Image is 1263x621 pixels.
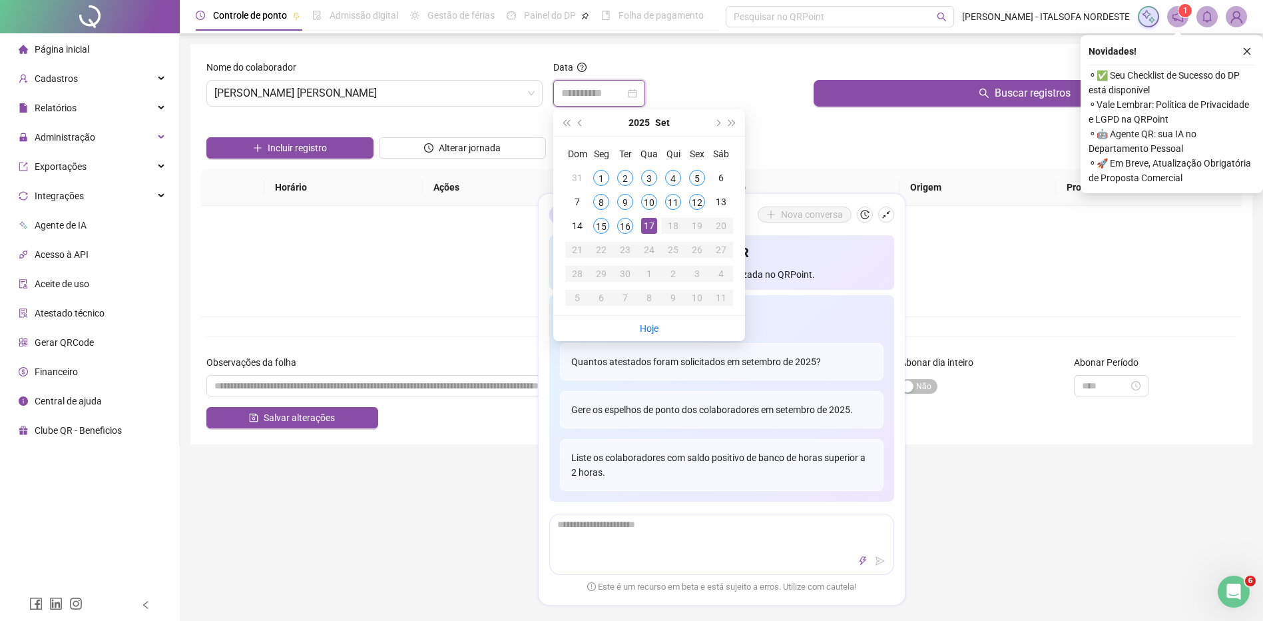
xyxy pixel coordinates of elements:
span: clock-circle [424,143,433,153]
span: facebook [29,597,43,610]
div: 23 [617,242,633,258]
span: bell [1201,11,1213,23]
td: 2025-09-05 [685,166,709,190]
span: Agente de IA [35,220,87,231]
span: ⚬ ✅ Seu Checklist de Sucesso do DP está disponível [1089,68,1255,97]
th: Ações [423,169,563,206]
span: [PERSON_NAME] - ITALSOFA NORDESTE [962,9,1130,24]
span: file [19,103,28,113]
span: Folha de pagamento [619,10,704,21]
span: pushpin [292,12,300,20]
td: 2025-09-04 [661,166,685,190]
td: 2025-09-21 [565,238,589,262]
td: 2025-09-06 [709,166,733,190]
td: 2025-10-02 [661,262,685,286]
span: book [601,11,611,20]
div: Não há dados [217,270,1226,285]
span: Relatórios [35,103,77,113]
th: Ter [613,142,637,166]
td: 2025-09-28 [565,262,589,286]
span: dashboard [507,11,516,20]
td: 2025-09-27 [709,238,733,262]
span: sun [410,11,419,20]
td: 2025-10-06 [589,286,613,310]
span: sync [19,191,28,201]
div: 24 [641,242,657,258]
th: Qua [637,142,661,166]
span: Controle de ponto [213,10,287,21]
td: 2025-09-15 [589,214,613,238]
div: 4 [713,266,729,282]
div: 15 [593,218,609,234]
button: send [872,554,888,570]
div: 7 [569,194,585,210]
div: 16 [617,218,633,234]
a: Alterar jornada [379,144,546,155]
span: question-circle [577,63,587,72]
div: 5 [689,170,705,186]
button: Incluir registro [206,137,374,159]
span: gift [19,426,28,435]
div: 22 [593,242,609,258]
td: 2025-10-01 [637,262,661,286]
span: info-circle [19,396,28,406]
span: Cadastros [35,73,78,84]
span: history [860,211,870,220]
span: thunderbolt [858,557,868,566]
div: 31 [569,170,585,186]
div: 13 [713,194,729,210]
td: 2025-09-22 [589,238,613,262]
div: 17 [641,218,657,234]
div: 10 [689,290,705,306]
span: Clube QR - Beneficios [35,425,122,436]
div: 1 [641,266,657,282]
button: thunderbolt [855,554,871,570]
label: Abonar dia inteiro [900,355,982,370]
span: plus [253,143,262,153]
td: 2025-10-08 [637,286,661,310]
span: dollar [19,367,28,376]
span: Financeiro [35,366,78,377]
div: 6 [593,290,609,306]
span: Painel do DP [524,10,576,21]
span: Administração [35,132,95,143]
div: 2 [665,266,681,282]
div: Quantos atestados foram solicitados em setembro de 2025? [560,344,884,381]
th: Qui [661,142,685,166]
div: 29 [593,266,609,282]
div: 3 [689,266,705,282]
span: qrcode [19,338,28,347]
div: 18 [665,218,681,234]
span: Gerar QRCode [35,337,94,348]
span: Exportações [35,161,87,172]
div: 11 [713,290,729,306]
td: 2025-09-09 [613,190,637,214]
span: Salvar alterações [264,410,335,425]
div: 25 [665,242,681,258]
td: 2025-09-18 [661,214,685,238]
td: 2025-09-01 [589,166,613,190]
iframe: Intercom live chat [1218,576,1250,608]
label: Abonar Período [1074,355,1147,370]
span: search [979,88,989,99]
div: 5 [569,290,585,306]
td: 2025-09-17 [637,214,661,238]
td: 2025-09-26 [685,238,709,262]
span: Central de ajuda [35,396,102,406]
th: Localização [684,169,899,206]
button: Salvar alterações [206,407,378,428]
div: Gere os espelhos de ponto dos colaboradores em setembro de 2025. [560,392,884,429]
td: 2025-09-29 [589,262,613,286]
div: Agente QR [549,205,620,225]
td: 2025-09-23 [613,238,637,262]
div: 2 [617,170,633,186]
span: user-add [19,74,28,83]
td: 2025-10-07 [613,286,637,310]
sup: 1 [1178,4,1192,17]
th: Seg [589,142,613,166]
th: Origem [899,169,1056,206]
td: 2025-09-07 [565,190,589,214]
span: Incluir registro [268,141,327,155]
div: 11 [665,194,681,210]
button: next-year [710,109,724,136]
